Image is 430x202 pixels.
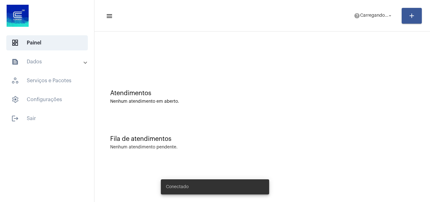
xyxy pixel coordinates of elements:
div: Nenhum atendimento pendente. [110,145,178,150]
span: Conectado [166,184,189,190]
span: Sair [6,111,88,126]
div: Nenhum atendimento em aberto. [110,99,414,104]
mat-icon: arrow_drop_down [387,13,393,19]
span: Serviços e Pacotes [6,73,88,88]
span: sidenav icon [11,77,19,84]
img: d4669ae0-8c07-2337-4f67-34b0df7f5ae4.jpeg [5,3,30,28]
mat-icon: add [408,12,416,20]
span: Carregando... [360,14,388,18]
span: Configurações [6,92,88,107]
mat-icon: sidenav icon [106,12,112,20]
mat-icon: help [354,13,360,19]
span: Painel [6,35,88,50]
button: Carregando... [350,9,397,22]
div: Atendimentos [110,90,414,97]
span: sidenav icon [11,39,19,47]
div: Fila de atendimentos [110,136,414,142]
mat-expansion-panel-header: sidenav iconDados [4,54,94,69]
mat-panel-title: Dados [11,58,84,66]
span: sidenav icon [11,96,19,103]
mat-icon: sidenav icon [11,58,19,66]
mat-icon: sidenav icon [11,115,19,122]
